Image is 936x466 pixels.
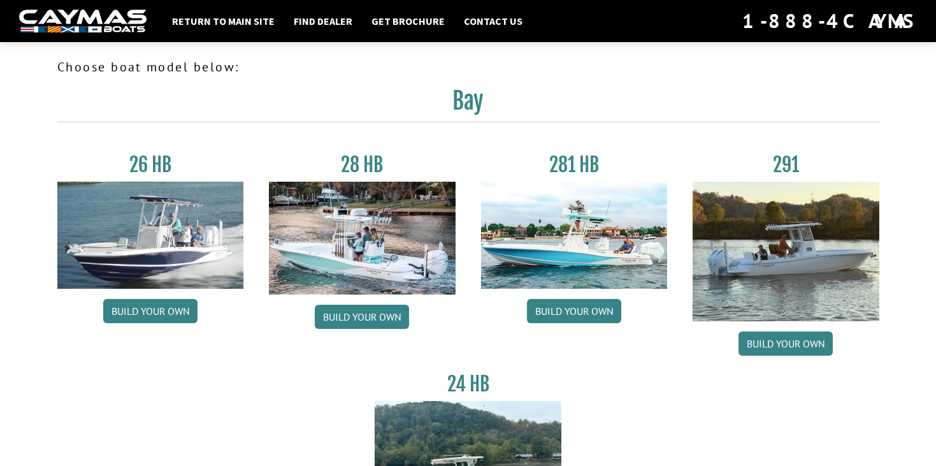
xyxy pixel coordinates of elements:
[269,182,456,295] img: 28_hb_thumbnail_for_caymas_connect.jpg
[481,153,668,177] h3: 281 HB
[527,299,621,323] a: Build your own
[57,182,244,289] img: 26_new_photo_resized.jpg
[457,13,529,29] a: Contact Us
[57,153,244,177] h3: 26 HB
[365,13,451,29] a: Get Brochure
[375,372,561,396] h3: 24 HB
[269,153,456,177] h3: 28 HB
[693,153,879,177] h3: 291
[738,331,833,356] a: Build your own
[166,13,281,29] a: Return to main site
[693,182,879,321] img: 291_Thumbnail.jpg
[57,57,879,76] p: Choose boat model below:
[742,7,917,35] div: 1-888-4CAYMAS
[315,305,409,329] a: Build your own
[19,10,147,33] img: white-logo-c9c8dbefe5ff5ceceb0f0178aa75bf4bb51f6bca0971e226c86eb53dfe498488.png
[103,299,198,323] a: Build your own
[287,13,359,29] a: Find Dealer
[57,87,879,122] h2: Bay
[481,182,668,289] img: 28-hb-twin.jpg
